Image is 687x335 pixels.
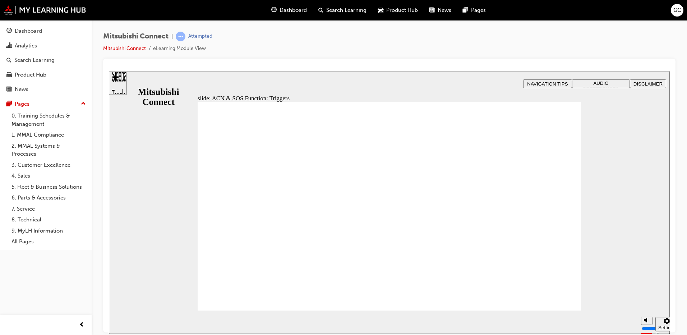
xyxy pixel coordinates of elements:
img: mmal [4,5,86,15]
a: 0. Training Schedules & Management [9,110,89,129]
a: 8. Technical [9,214,89,225]
span: news-icon [429,6,435,15]
a: 9. MyLH Information [9,225,89,237]
span: pages-icon [463,6,468,15]
div: misc controls [529,239,557,262]
span: Dashboard [280,6,307,14]
span: car-icon [6,72,12,78]
a: 5. Fleet & Business Solutions [9,182,89,193]
button: Pages [3,97,89,111]
a: 7. Service [9,203,89,215]
button: AUDIO PREFERENCES [463,8,521,17]
a: Analytics [3,39,89,52]
span: pages-icon [6,101,12,107]
div: Attempted [188,33,212,40]
a: guage-iconDashboard [266,3,313,18]
a: car-iconProduct Hub [372,3,424,18]
a: Search Learning [3,54,89,67]
div: Settings [549,253,567,259]
a: Product Hub [3,68,89,82]
a: 4. Sales [9,170,89,182]
span: car-icon [378,6,383,15]
span: Mitsubishi Connect [103,32,169,41]
button: GC [671,4,683,17]
span: NAVIGATION TIPS [418,10,459,15]
span: chart-icon [6,43,12,49]
span: search-icon [318,6,323,15]
button: DashboardAnalyticsSearch LearningProduct HubNews [3,23,89,97]
label: Zoom to fit [547,260,561,281]
div: Product Hub [15,71,46,79]
button: Mute (Ctrl+Alt+M) [532,245,544,253]
span: AUDIO PREFERENCES [474,9,510,20]
a: news-iconNews [424,3,457,18]
li: eLearning Module View [153,45,206,53]
span: guage-icon [6,28,12,35]
a: All Pages [9,236,89,247]
span: guage-icon [271,6,277,15]
span: Pages [471,6,486,14]
div: Analytics [15,42,37,50]
span: Product Hub [386,6,418,14]
a: 3. Customer Excellence [9,160,89,171]
a: News [3,83,89,96]
span: News [438,6,451,14]
span: search-icon [6,57,11,64]
a: pages-iconPages [457,3,492,18]
a: 1. MMAL Compliance [9,129,89,141]
a: search-iconSearch Learning [313,3,372,18]
a: Dashboard [3,24,89,38]
div: Dashboard [15,27,42,35]
div: Search Learning [14,56,55,64]
span: GC [673,6,681,14]
button: Settings [547,245,570,260]
span: prev-icon [79,321,84,330]
input: volume [533,254,579,260]
span: DISCLAIMER [525,10,554,15]
button: NAVIGATION TIPS [414,8,463,17]
a: 6. Parts & Accessories [9,192,89,203]
span: up-icon [81,99,86,109]
span: news-icon [6,86,12,93]
span: learningRecordVerb_ATTEMPT-icon [176,32,185,41]
span: Search Learning [326,6,366,14]
a: 2. MMAL Systems & Processes [9,141,89,160]
div: News [15,85,28,93]
div: Pages [15,100,29,108]
span: | [171,32,173,41]
button: DISCLAIMER [521,8,557,17]
a: Mitsubishi Connect [103,45,146,51]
